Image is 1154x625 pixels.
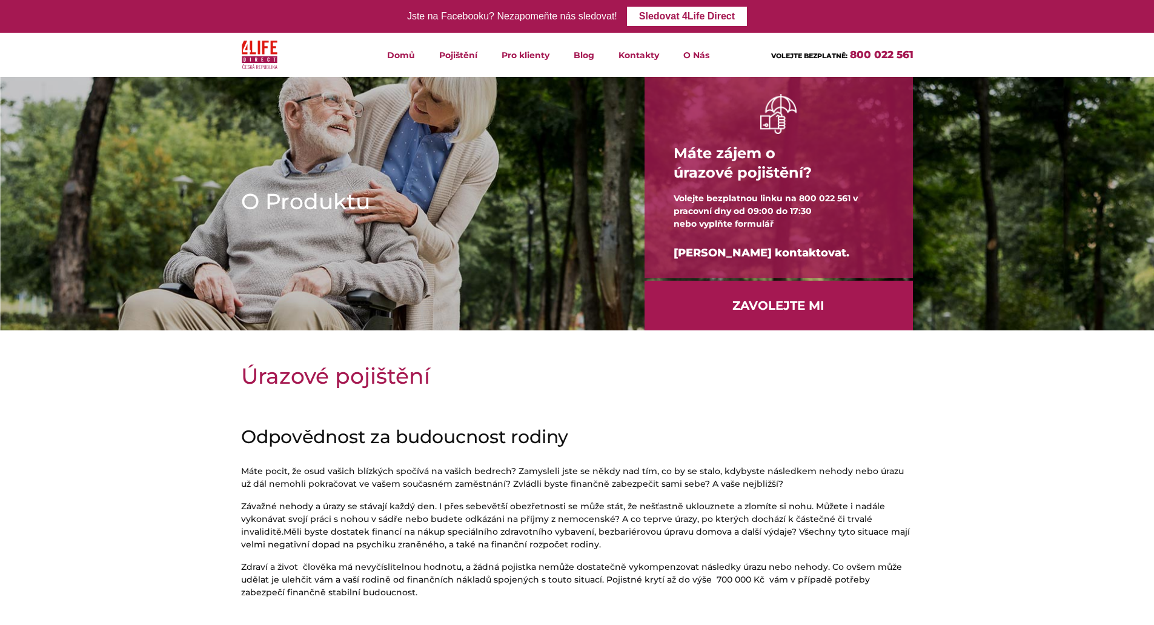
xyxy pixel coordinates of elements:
div: [PERSON_NAME] kontaktovat. [674,230,884,276]
a: Zavolejte mi [645,281,913,330]
a: Blog [562,33,606,77]
img: ruka držící deštník bilá ikona [760,94,797,133]
span: Volejte bezplatnou linku na 800 022 561 v pracovní dny od 09:00 do 17:30 nebo vyplňte formulář [674,193,858,229]
a: Domů [375,33,427,77]
p: Zdraví a život člověka má nevyčíslitelnou hodnotu, a žádná pojistka nemůže dostatečně vykompenzov... [241,561,914,599]
div: Jste na Facebooku? Nezapomeňte nás sledovat! [407,8,617,25]
h1: Úrazové pojištění [241,361,914,391]
p: Závažné nehody a úrazy se stávají každý den. I přes sebevětší obezřetnosti se může stát, že nešťa... [241,500,914,551]
h4: Máte zájem o úrazové pojištění? [674,134,884,192]
a: Kontakty [606,33,671,77]
a: 800 022 561 [850,48,914,61]
h1: O Produktu [241,186,606,216]
a: Sledovat 4Life Direct [627,7,747,26]
p: Máte pocit, že osud vašich blízkých spočívá na vašich bedrech? Zamysleli jste se někdy nad tím, c... [241,465,914,490]
h2: Odpovědnost za budoucnost rodiny [241,426,914,448]
span: VOLEJTE BEZPLATNĚ: [771,52,847,60]
img: 4Life Direct Česká republika logo [242,38,278,72]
